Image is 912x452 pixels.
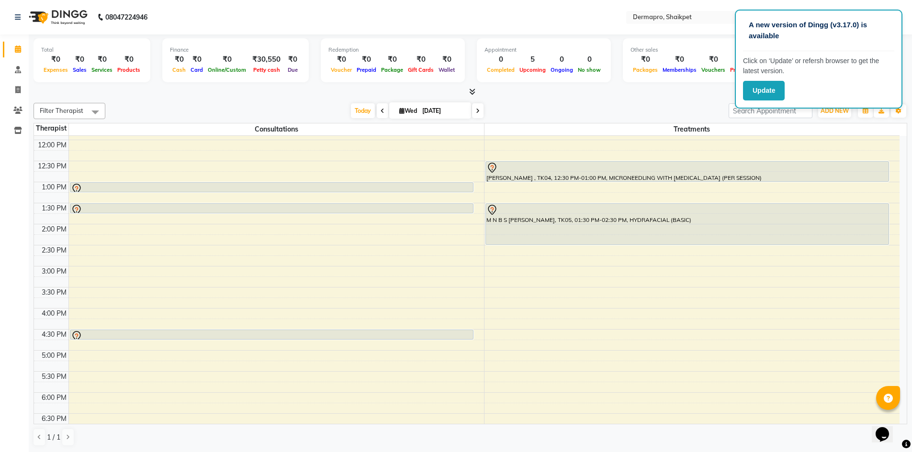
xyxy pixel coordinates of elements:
span: Consultations [69,123,484,135]
b: 08047224946 [105,4,147,31]
span: Gift Cards [405,66,436,73]
div: ₹0 [115,54,143,65]
div: ₹0 [354,54,379,65]
span: Wed [397,107,419,114]
div: ₹0 [284,54,301,65]
div: ₹30,550 [248,54,284,65]
div: 3:00 PM [40,266,68,276]
span: Today [351,103,375,118]
div: 0 [484,54,517,65]
button: Update [743,81,785,100]
input: Search Appointment [729,103,812,118]
span: Memberships [660,66,699,73]
div: ₹0 [699,54,728,65]
span: Completed [484,66,517,73]
div: ₹0 [41,54,70,65]
span: Vouchers [699,66,728,73]
span: 1 / 1 [47,432,60,442]
div: ₹0 [188,54,205,65]
div: Other sales [631,46,786,54]
div: ₹0 [170,54,188,65]
div: 5 [517,54,548,65]
div: Therapist [34,123,68,133]
span: Card [188,66,205,73]
div: ₹0 [436,54,457,65]
span: Upcoming [517,66,548,73]
p: A new version of Dingg (v3.17.0) is available [749,20,889,41]
div: 3:30 PM [40,287,68,298]
span: Prepaid [354,66,379,73]
div: ₹0 [660,54,699,65]
div: ₹0 [70,54,89,65]
div: ₹0 [631,54,660,65]
div: [PERSON_NAME] , TK04, 12:30 PM-01:00 PM, MICRONEEDLING WITH [MEDICAL_DATA] (PER SESSION) [486,162,889,181]
div: 1:00 PM [40,182,68,192]
span: Voucher [328,66,354,73]
div: ₹0 [89,54,115,65]
span: ADD NEW [821,107,849,114]
span: Prepaids [728,66,755,73]
div: ₹0 [328,54,354,65]
span: Sales [70,66,89,73]
div: ₹0 [405,54,436,65]
div: 4:30 PM [40,330,68,340]
div: Redemption [328,46,457,54]
span: Products [115,66,143,73]
div: 12:00 PM [36,140,68,150]
span: Services [89,66,115,73]
iframe: chat widget [872,414,902,442]
span: Package [379,66,405,73]
span: Expenses [41,66,70,73]
div: 1:30 PM [40,203,68,213]
div: [PERSON_NAME], TK02, 04:30 PM-04:45 PM, FIRST CONSULTATION [70,330,473,339]
span: Online/Custom [205,66,248,73]
span: Wallet [436,66,457,73]
div: 12:30 PM [36,161,68,171]
img: logo [24,4,90,31]
div: 5:00 PM [40,351,68,361]
div: 2:00 PM [40,224,68,234]
span: No show [575,66,603,73]
div: ₹0 [728,54,755,65]
div: 5:30 PM [40,372,68,382]
input: 2025-09-03 [419,104,467,118]
div: 4:00 PM [40,309,68,319]
span: Packages [631,66,660,73]
div: 2:30 PM [40,245,68,255]
div: 0 [575,54,603,65]
div: Finance [170,46,301,54]
div: [PERSON_NAME], TK03, 01:30 PM-01:45 PM, FOLLOW-UP [70,204,473,213]
span: Petty cash [251,66,282,73]
button: ADD NEW [818,104,851,118]
div: [PERSON_NAME], TK01, 01:00 PM-01:15 PM, FOLLOW-UP [70,183,473,192]
div: ₹0 [379,54,405,65]
span: Treatments [484,123,900,135]
p: Click on ‘Update’ or refersh browser to get the latest version. [743,56,894,76]
div: ₹0 [205,54,248,65]
div: 6:30 PM [40,414,68,424]
span: Cash [170,66,188,73]
div: Total [41,46,143,54]
span: Ongoing [548,66,575,73]
div: 6:00 PM [40,393,68,403]
div: 0 [548,54,575,65]
span: Due [285,66,300,73]
span: Filter Therapist [40,107,83,114]
div: Appointment [484,46,603,54]
div: M N B S [PERSON_NAME], TK05, 01:30 PM-02:30 PM, HYDRAFACIAL (BASIC) [486,204,889,244]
